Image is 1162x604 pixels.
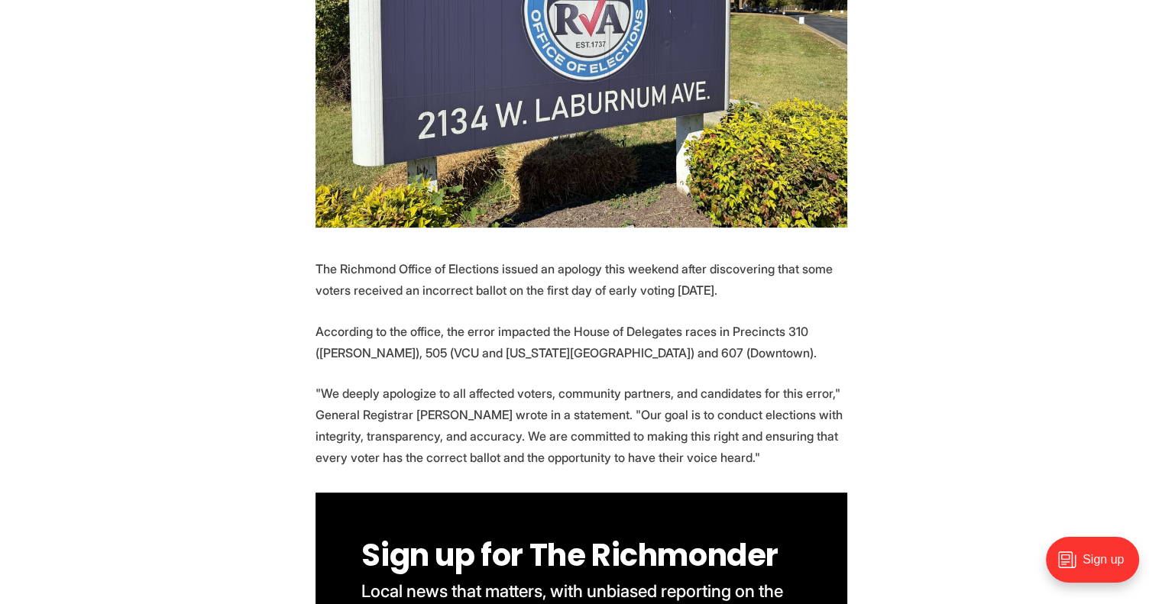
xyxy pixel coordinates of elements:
[316,321,847,363] p: According to the office, the error impacted the House of Delegates races in Precincts 310 ([PERSO...
[316,383,847,468] p: "We deeply apologize to all affected voters, community partners, and candidates for this error," ...
[1033,529,1162,604] iframe: portal-trigger
[316,258,847,301] p: The Richmond Office of Elections issued an apology this weekend after discovering that some voter...
[361,534,778,577] span: Sign up for The Richmonder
